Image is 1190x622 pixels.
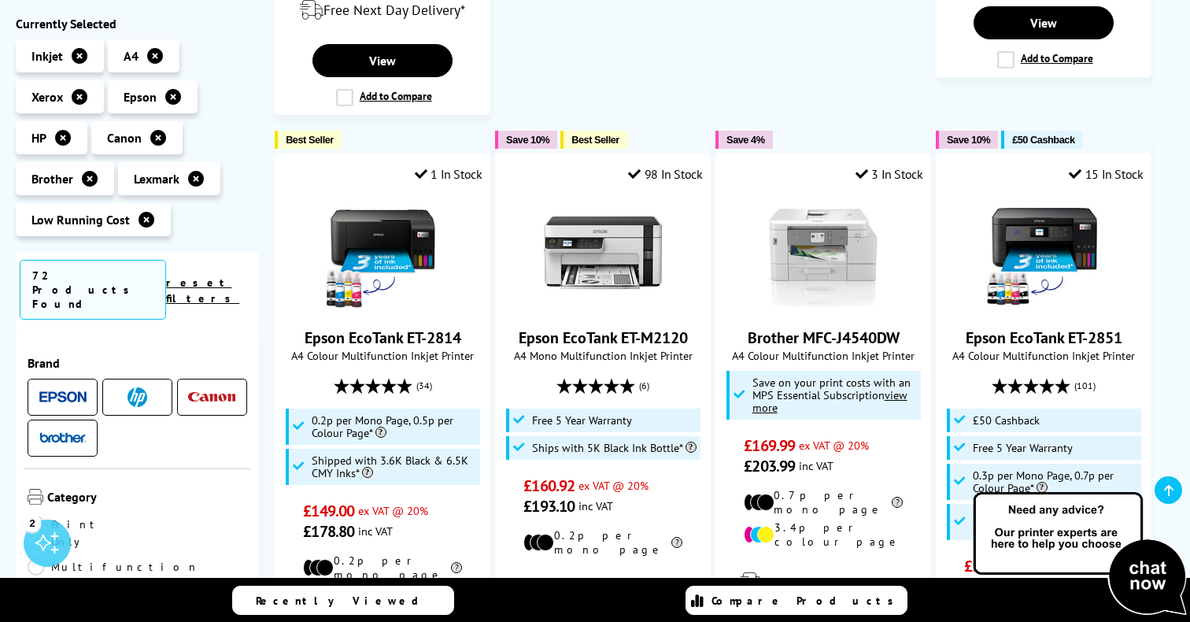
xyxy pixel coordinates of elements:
[506,134,549,146] span: Save 10%
[358,503,428,518] span: ex VAT @ 20%
[799,438,869,453] span: ex VAT @ 20%
[764,299,882,315] a: Brother MFC-J4540DW
[578,498,613,513] span: inc VAT
[799,458,833,473] span: inc VAT
[305,328,461,348] a: Epson EcoTank ET-2814
[124,48,139,64] span: A4
[1001,131,1082,149] button: £50 Cashback
[726,134,764,146] span: Save 4%
[415,166,482,182] div: 1 In Stock
[752,375,911,415] span: Save on your print costs with an MPS Essential Subscription
[286,134,334,146] span: Best Seller
[16,16,259,31] div: Currently Selected
[114,387,161,407] a: HP
[532,414,632,427] span: Free 5 Year Warranty
[1074,371,1096,401] span: (101)
[973,442,1073,454] span: Free 5 Year Warranty
[964,556,1015,576] span: £182.46
[744,435,795,456] span: £169.99
[28,516,138,550] a: Print Only
[964,576,1015,597] span: £218.95
[686,586,907,615] a: Compare Products
[188,387,235,407] a: Canon
[31,171,73,187] span: Brother
[628,166,702,182] div: 98 In Stock
[107,130,142,146] span: Canon
[188,392,235,402] img: Canon
[312,44,453,77] a: View
[748,328,900,348] a: Brother MFC-J4540DW
[523,528,682,557] li: 0.2p per mono page
[947,134,990,146] span: Save 10%
[31,48,63,64] span: Inkjet
[303,554,462,582] li: 0.2p per mono page
[752,387,907,415] u: view more
[504,568,702,613] div: modal_delivery
[323,194,442,312] img: Epson EcoTank ET-2814
[24,514,41,531] div: 2
[312,454,476,479] span: Shipped with 3.6K Black & 6.5K CMY Inks*
[523,496,575,516] span: £193.10
[856,166,923,182] div: 3 In Stock
[39,387,87,407] a: Epson
[31,130,46,146] span: HP
[358,524,393,539] span: inc VAT
[39,391,87,403] img: Epson
[973,469,1137,494] span: 0.3p per Mono Page, 0.7p per Colour Page*
[303,521,354,542] span: £178.80
[985,299,1103,315] a: Epson EcoTank ET-2851
[519,328,688,348] a: Epson EcoTank ET-M2120
[336,89,432,106] label: Add to Compare
[275,131,342,149] button: Best Seller
[495,131,557,149] button: Save 10%
[639,371,649,401] span: (6)
[997,51,1093,68] label: Add to Compare
[764,194,882,312] img: Brother MFC-J4540DW
[232,586,454,615] a: Recently Viewed
[166,276,239,305] a: reset filters
[974,6,1114,39] a: View
[944,348,1143,363] span: A4 Colour Multifunction Inkjet Printer
[544,299,662,315] a: Epson EcoTank ET-M2120
[128,387,147,407] img: HP
[973,414,1040,427] span: £50 Cashback
[20,260,166,320] span: 72 Products Found
[303,501,354,521] span: £149.00
[39,432,87,443] img: Brother
[1012,134,1074,146] span: £50 Cashback
[724,348,922,363] span: A4 Colour Multifunction Inkjet Printer
[28,355,247,371] span: Brand
[39,428,87,448] a: Brother
[28,558,199,576] a: Multifunction
[416,371,432,401] span: (34)
[323,299,442,315] a: Epson EcoTank ET-2814
[256,594,434,608] span: Recently Viewed
[523,476,575,496] span: £160.92
[31,212,130,228] span: Low Running Cost
[724,561,922,605] div: modal_delivery
[571,134,619,146] span: Best Seller
[31,89,63,105] span: Xerox
[544,194,662,312] img: Epson EcoTank ET-M2120
[124,89,157,105] span: Epson
[504,348,702,363] span: A4 Mono Multifunction Inkjet Printer
[28,489,43,505] img: Category
[134,171,179,187] span: Lexmark
[578,478,649,493] span: ex VAT @ 20%
[711,594,902,608] span: Compare Products
[715,131,772,149] button: Save 4%
[936,131,998,149] button: Save 10%
[744,456,795,476] span: £203.99
[966,328,1122,348] a: Epson EcoTank ET-2851
[1069,166,1143,182] div: 15 In Stock
[985,194,1103,312] img: Epson EcoTank ET-2851
[744,488,903,516] li: 0.7p per mono page
[560,131,627,149] button: Best Seller
[532,442,697,454] span: Ships with 5K Black Ink Bottle*
[312,414,476,439] span: 0.2p per Mono Page, 0.5p per Colour Page*
[283,348,482,363] span: A4 Colour Multifunction Inkjet Printer
[744,520,903,549] li: 3.4p per colour page
[970,490,1190,619] img: Open Live Chat window
[47,489,247,508] span: Category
